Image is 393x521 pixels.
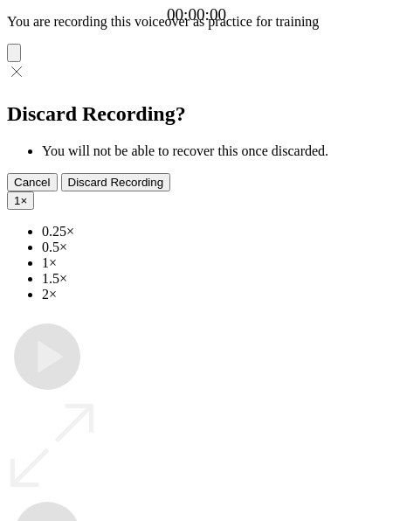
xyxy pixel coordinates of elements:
li: 1.5× [42,271,386,287]
button: 1× [7,191,34,210]
button: Discard Recording [61,173,171,191]
li: You will not be able to recover this once discarded. [42,143,386,159]
li: 0.5× [42,240,386,255]
button: Cancel [7,173,58,191]
li: 1× [42,255,386,271]
p: You are recording this voiceover as practice for training [7,14,386,30]
a: 00:00:00 [167,5,226,24]
li: 0.25× [42,224,386,240]
li: 2× [42,287,386,302]
span: 1 [14,194,20,207]
h2: Discard Recording? [7,102,386,126]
